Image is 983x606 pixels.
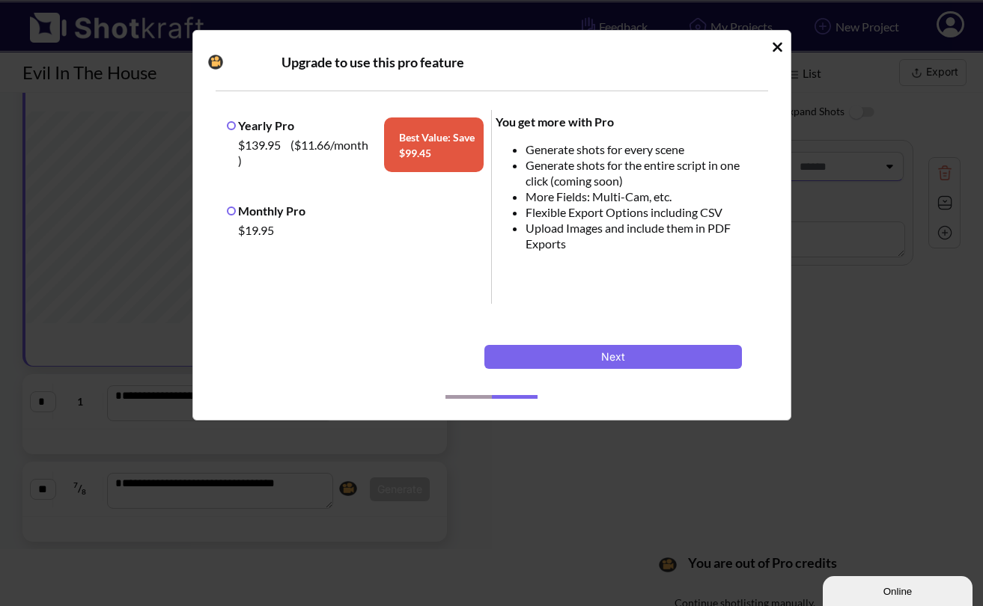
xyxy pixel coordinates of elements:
[234,218,484,242] div: $19.95
[238,138,368,168] span: ( $11.66 /month )
[384,117,484,172] span: Best Value: Save $ 99.45
[281,53,751,71] div: Upgrade to use this pro feature
[526,220,761,251] li: Upload Images and include them in PDF Exports
[484,345,742,369] button: Next
[823,573,976,606] iframe: chat widget
[227,118,294,132] label: Yearly Pro
[526,141,761,157] li: Generate shots for every scene
[496,114,761,129] div: You get more with Pro
[234,133,377,172] div: $139.95
[192,30,791,420] div: Idle Modal
[227,203,305,218] label: Monthly Pro
[526,157,761,189] li: Generate shots for the entire script in one click (coming soon)
[204,51,227,73] img: Camera Icon
[526,204,761,220] li: Flexible Export Options including CSV
[526,189,761,204] li: More Fields: Multi-Cam, etc.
